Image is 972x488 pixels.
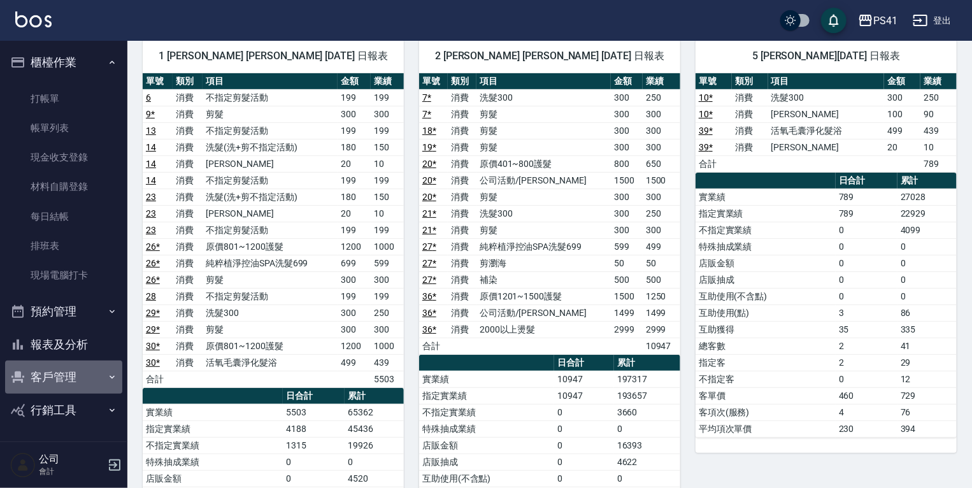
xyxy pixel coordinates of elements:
td: 300 [611,139,643,155]
td: 1200 [338,238,371,255]
a: 帳單列表 [5,113,122,143]
td: 指定客 [696,354,836,371]
td: 300 [611,89,643,106]
td: 12 [897,371,957,387]
td: 消費 [448,172,476,189]
td: 特殊抽成業績 [419,420,554,437]
td: 純粹植淨控油SPA洗髮699 [203,255,338,271]
td: 消費 [732,122,768,139]
td: 公司活動/[PERSON_NAME] [476,305,611,321]
td: 消費 [448,238,476,255]
td: 300 [643,222,680,238]
td: 公司活動/[PERSON_NAME] [476,172,611,189]
td: 不指定實業績 [419,404,554,420]
td: 不指定實業績 [143,437,283,454]
td: 特殊抽成業績 [696,238,836,255]
th: 項目 [203,73,338,90]
td: 補染 [476,271,611,288]
a: 每日結帳 [5,202,122,231]
td: 5503 [283,404,345,420]
td: 0 [554,454,614,470]
td: 消費 [448,155,476,172]
td: 10 [371,155,404,172]
td: 1000 [371,238,404,255]
td: 0 [836,222,897,238]
td: 0 [554,470,614,487]
td: 76 [897,404,957,420]
td: 1500 [611,288,643,305]
td: 300 [611,106,643,122]
td: 199 [338,222,371,238]
a: 23 [146,192,156,202]
td: 消費 [448,255,476,271]
span: 2 [PERSON_NAME] [PERSON_NAME] [DATE] 日報表 [434,50,665,62]
a: 6 [146,92,151,103]
td: 1250 [643,288,680,305]
td: 90 [920,106,957,122]
td: 消費 [173,305,203,321]
td: 300 [611,122,643,139]
td: 180 [338,139,371,155]
td: 剪髮 [203,321,338,338]
td: 剪髮 [476,222,611,238]
td: 199 [371,172,404,189]
td: 300 [371,271,404,288]
td: 剪瀏海 [476,255,611,271]
td: 65362 [345,404,404,420]
td: 0 [554,437,614,454]
td: 0 [836,288,897,305]
a: 14 [146,175,156,185]
td: 1499 [611,305,643,321]
a: 現場電腦打卡 [5,261,122,290]
button: 行銷工具 [5,394,122,427]
td: 10947 [643,338,680,354]
td: 300 [338,106,371,122]
td: 19926 [345,437,404,454]
td: 互助使用(不含點) [419,470,554,487]
td: 消費 [173,338,203,354]
td: 互助使用(點) [696,305,836,321]
td: 599 [611,238,643,255]
td: 店販金額 [143,470,283,487]
td: 消費 [173,106,203,122]
td: 消費 [732,106,768,122]
td: 消費 [448,205,476,222]
td: 439 [920,122,957,139]
td: 199 [371,89,404,106]
td: 193657 [614,387,680,404]
td: 500 [643,271,680,288]
td: 250 [643,89,680,106]
th: 單號 [419,73,448,90]
td: 活氧毛囊淨化髮浴 [203,354,338,371]
td: 29 [897,354,957,371]
td: 實業績 [143,404,283,420]
td: 250 [643,205,680,222]
th: 金額 [338,73,371,90]
th: 類別 [732,73,768,90]
td: 0 [283,470,345,487]
td: 300 [643,106,680,122]
td: 洗髮300 [203,305,338,321]
td: 1500 [643,172,680,189]
td: 1315 [283,437,345,454]
td: 300 [643,189,680,205]
a: 排班表 [5,231,122,261]
button: save [821,8,847,33]
td: 消費 [448,89,476,106]
td: 180 [338,189,371,205]
td: 消費 [173,354,203,371]
td: 499 [884,122,920,139]
td: 0 [283,454,345,470]
td: 27028 [897,189,957,205]
button: 客戶管理 [5,361,122,394]
table: a dense table [696,173,957,438]
td: 剪髮 [203,106,338,122]
th: 類別 [173,73,203,90]
td: 2999 [611,321,643,338]
td: 0 [897,238,957,255]
td: 0 [345,454,404,470]
td: 789 [836,189,897,205]
td: 店販金額 [419,437,554,454]
td: 5503 [371,371,404,387]
td: [PERSON_NAME] [768,106,884,122]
